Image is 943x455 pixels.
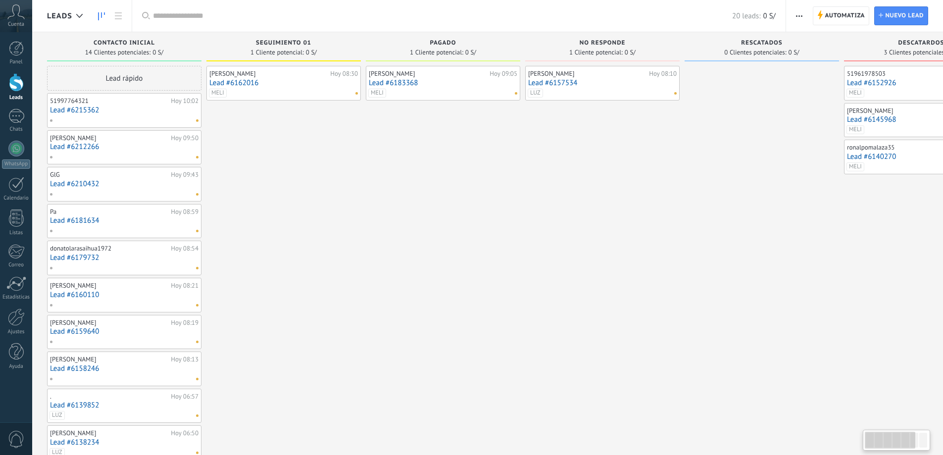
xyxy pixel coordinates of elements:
span: 0 S/ [306,50,317,55]
a: Lead #6158246 [50,364,199,373]
div: 51997764321 [50,97,168,105]
div: [PERSON_NAME] [50,134,168,142]
div: Pa [50,208,168,216]
div: Hoy 10:02 [171,97,199,105]
span: 0 S/ [625,50,636,55]
span: No hay nada asignado [355,92,358,95]
div: Hoy 08:10 [649,70,677,78]
span: SEGUIMIENTO 01 [256,40,311,47]
a: Lead #6157534 [528,79,677,87]
div: Hoy 09:05 [490,70,517,78]
div: Hoy 08:54 [171,245,199,253]
span: 1 Cliente potencial: [569,50,623,55]
div: Correo [2,262,31,268]
span: Cuenta [8,21,24,28]
div: GlG [50,171,168,179]
div: [PERSON_NAME] [50,282,168,290]
div: Ajustes [2,329,31,335]
div: [PERSON_NAME] [528,70,646,78]
div: Hoy 08:30 [330,70,358,78]
div: Estadísticas [2,294,31,301]
div: PAGADO [371,40,515,48]
div: [PERSON_NAME] [369,70,487,78]
span: Automatiza [825,7,865,25]
a: Lead #6159640 [50,327,199,336]
span: MELI [209,89,227,98]
span: No hay nada asignado [196,341,199,343]
div: [PERSON_NAME] [50,319,168,327]
span: No hay nada asignado [196,452,199,454]
a: Lead #6212266 [50,143,199,151]
span: 0 S/ [763,11,775,21]
span: 0 Clientes potenciales: [724,50,786,55]
div: Leads [2,95,31,101]
div: Listas [2,230,31,236]
div: Hoy 08:21 [171,282,199,290]
div: Hoy 06:57 [171,393,199,401]
div: SEGUIMIENTO 01 [211,40,356,48]
a: Nuevo lead [874,6,928,25]
span: MELI [846,89,864,98]
span: MELI [368,89,386,98]
div: Hoy 09:43 [171,171,199,179]
div: Chats [2,126,31,133]
a: Lead #6215362 [50,106,199,114]
div: [PERSON_NAME] [209,70,328,78]
div: [PERSON_NAME] [50,429,168,437]
span: PAGADO [430,40,456,47]
span: MELI [846,125,864,134]
span: MELI [846,162,864,171]
span: NO RESPONDE [580,40,626,47]
a: Lead #6138234 [50,438,199,447]
a: Automatiza [813,6,869,25]
span: RESCATADOS [741,40,782,47]
a: Lead #6210432 [50,180,199,188]
a: Lead #6139852 [50,401,199,409]
span: 0 S/ [152,50,163,55]
span: No hay nada asignado [196,193,199,196]
div: WhatsApp [2,159,30,169]
span: Contacto inicial [94,40,155,47]
div: Hoy 09:50 [171,134,199,142]
span: No hay nada asignado [196,267,199,269]
div: Hoy 06:50 [171,429,199,437]
div: donatolarasaihua1972 [50,245,168,253]
span: No hay nada asignado [196,414,199,417]
span: No hay nada asignado [196,378,199,380]
span: Leads [47,11,72,21]
span: 14 Clientes potenciales: [85,50,150,55]
span: 1 Cliente potencial: [250,50,304,55]
span: No hay nada asignado [196,119,199,122]
a: Lead #6183368 [369,79,517,87]
span: 1 Cliente potencial: [410,50,463,55]
div: NO RESPONDE [530,40,675,48]
a: Lead #6181634 [50,216,199,225]
span: 0 S/ [789,50,799,55]
span: 20 leads: [732,11,760,21]
span: No hay nada asignado [196,230,199,232]
span: LUZ [528,89,543,98]
div: RESCATADOS [690,40,834,48]
div: Contacto inicial [52,40,197,48]
a: Lead #6160110 [50,291,199,299]
span: No hay nada asignado [674,92,677,95]
span: No hay nada asignado [196,156,199,158]
span: 0 S/ [465,50,476,55]
span: No hay nada asignado [196,304,199,306]
div: [PERSON_NAME] [50,355,168,363]
div: Lead rápido [47,66,201,91]
div: Hoy 08:13 [171,355,199,363]
span: Nuevo lead [885,7,924,25]
div: Panel [2,59,31,65]
div: Hoy 08:19 [171,319,199,327]
a: Lead #6179732 [50,253,199,262]
a: Lead #6162016 [209,79,358,87]
div: Calendario [2,195,31,202]
div: . [50,393,168,401]
div: Hoy 08:59 [171,208,199,216]
div: Ayuda [2,363,31,370]
span: No hay nada asignado [515,92,517,95]
span: LUZ [50,411,65,420]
